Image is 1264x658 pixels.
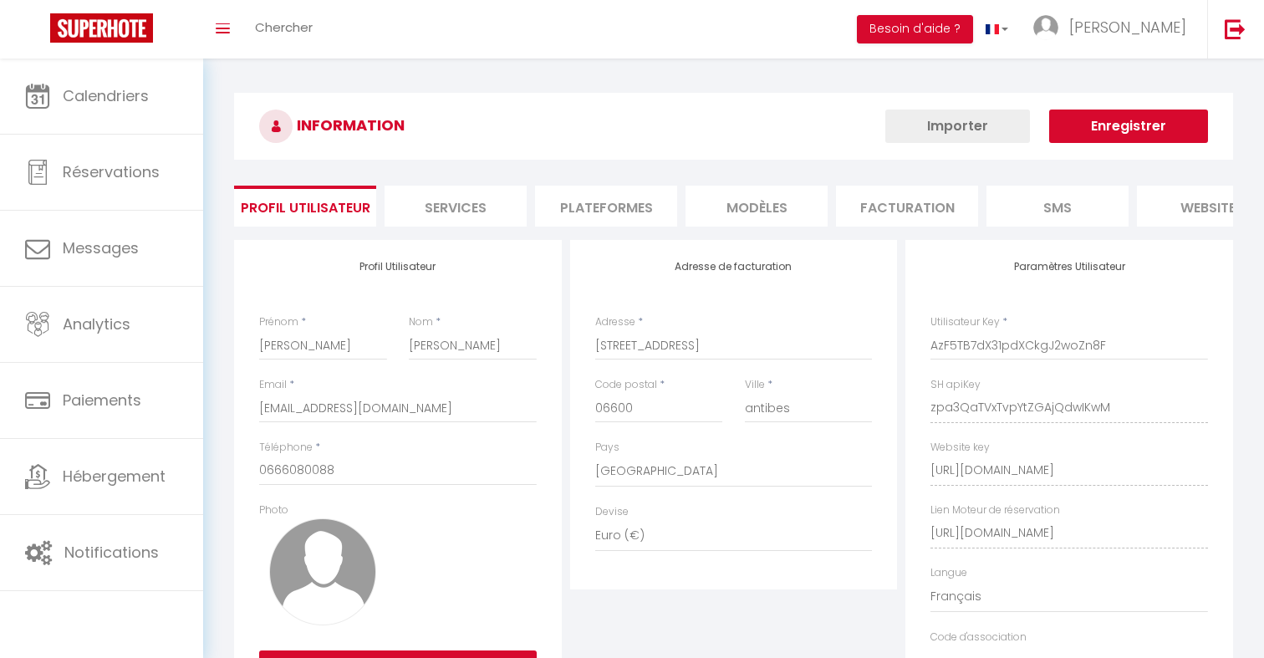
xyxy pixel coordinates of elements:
li: Services [385,186,527,227]
span: Analytics [63,314,130,334]
img: logout [1225,18,1246,39]
span: Hébergement [63,466,166,487]
label: Website key [930,440,990,456]
span: Notifications [64,542,159,563]
button: Enregistrer [1049,110,1208,143]
span: Chercher [255,18,313,36]
li: Facturation [836,186,978,227]
h3: INFORMATION [234,93,1233,160]
label: Email [259,377,287,393]
label: Devise [595,504,629,520]
label: Ville [745,377,765,393]
label: Code postal [595,377,657,393]
label: Photo [259,502,288,518]
label: Code d'association [930,630,1027,645]
label: Téléphone [259,440,313,456]
label: Adresse [595,314,635,330]
li: Profil Utilisateur [234,186,376,227]
li: Plateformes [535,186,677,227]
img: ... [1033,15,1058,40]
span: Réservations [63,161,160,182]
li: MODÈLES [686,186,828,227]
label: Lien Moteur de réservation [930,502,1060,518]
label: Utilisateur Key [930,314,1000,330]
span: [PERSON_NAME] [1069,17,1186,38]
span: Calendriers [63,85,149,106]
h4: Profil Utilisateur [259,261,537,273]
label: Langue [930,565,967,581]
img: avatar.png [269,518,376,625]
label: Prénom [259,314,298,330]
h4: Adresse de facturation [595,261,873,273]
label: SH apiKey [930,377,981,393]
button: Ouvrir le widget de chat LiveChat [13,7,64,57]
button: Besoin d'aide ? [857,15,973,43]
label: Pays [595,440,619,456]
h4: Paramètres Utilisateur [930,261,1208,273]
li: SMS [986,186,1129,227]
span: Messages [63,237,139,258]
label: Nom [409,314,433,330]
button: Importer [885,110,1030,143]
img: Super Booking [50,13,153,43]
span: Paiements [63,390,141,411]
